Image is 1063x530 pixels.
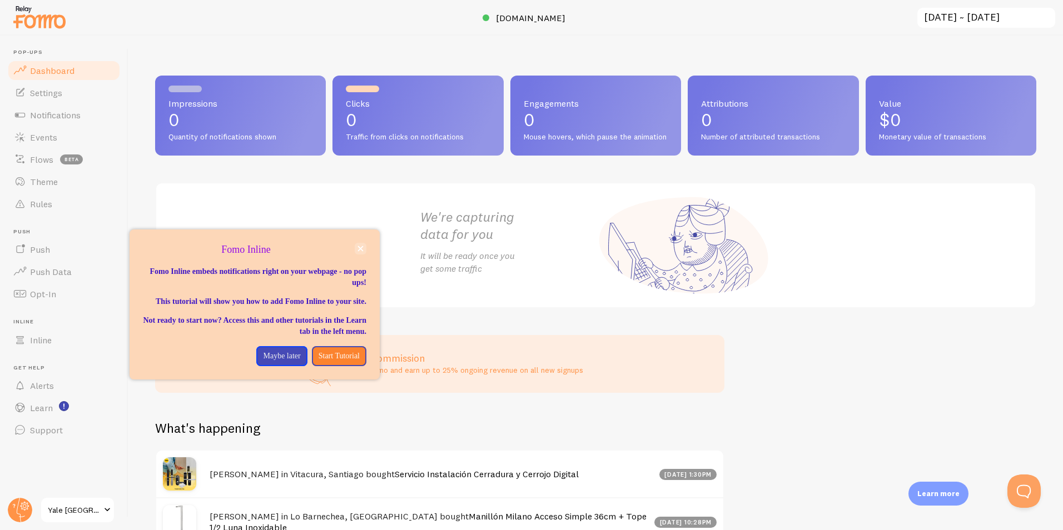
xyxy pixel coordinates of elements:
[30,198,52,209] span: Rules
[30,380,54,391] span: Alerts
[1007,474,1041,508] iframe: Help Scout Beacon - Open
[879,132,1023,142] span: Monetary value of transactions
[7,283,121,305] a: Opt-In
[7,329,121,351] a: Inline
[347,364,583,376] p: Share Fomo and earn up to 25% ongoing revenue on all new signups
[30,176,58,187] span: Theme
[59,401,69,411] svg: <p>Watch New Feature Tutorials!</p>
[13,364,121,372] span: Get Help
[60,154,83,164] span: beta
[7,126,121,148] a: Events
[524,132,668,142] span: Mouse hovers, which pause the animation
[30,334,52,346] span: Inline
[7,104,121,126] a: Notifications
[155,419,260,437] h2: What's happening
[7,238,121,261] a: Push
[346,99,490,108] span: Clicks
[30,244,50,255] span: Push
[7,82,121,104] a: Settings
[143,243,366,257] p: Fomo Inline
[30,154,53,165] span: Flows
[524,99,668,108] span: Engagements
[917,488,960,499] p: Learn more
[143,296,366,307] p: This tutorial will show you how to add Fomo Inline to your site.
[701,132,845,142] span: Number of attributed transactions
[701,99,845,108] span: Attributions
[420,208,596,243] h2: We're capturing data for you
[7,419,121,441] a: Support
[40,497,115,523] a: Yale [GEOGRAPHIC_DATA]: Líderes en Cerraduras Digitales
[263,351,300,362] p: Maybe later
[701,111,845,129] p: 0
[319,351,360,362] p: Start Tutorial
[30,109,81,121] span: Notifications
[256,346,307,366] button: Maybe later
[420,249,596,275] p: It will be ready once you get some traffic
[524,111,668,129] p: 0
[7,193,121,215] a: Rules
[654,517,717,528] div: [DATE] 10:28pm
[168,111,312,129] p: 0
[48,503,101,517] span: Yale [GEOGRAPHIC_DATA]: Líderes en Cerraduras Digitales
[13,228,121,236] span: Push
[7,59,121,82] a: Dashboard
[347,352,583,364] h3: Earn commission
[7,148,121,171] a: Flows beta
[312,346,366,366] button: Start Tutorial
[210,468,653,480] h4: [PERSON_NAME] in Vitacura, Santiago bought
[30,402,53,413] span: Learn
[13,318,121,326] span: Inline
[30,87,62,98] span: Settings
[395,468,579,479] a: Servicio Instalación Cerradura y Cerrojo Digital
[7,397,121,419] a: Learn
[168,99,312,108] span: Impressions
[7,261,121,283] a: Push Data
[13,49,121,56] span: Pop-ups
[355,243,366,254] button: close,
[30,65,74,76] span: Dashboard
[30,288,56,299] span: Opt-In
[659,469,717,480] div: [DATE] 1:30pm
[30,132,57,143] span: Events
[879,99,1023,108] span: Value
[168,132,312,142] span: Quantity of notifications shown
[30,424,63,436] span: Support
[346,111,490,129] p: 0
[143,315,366,337] p: Not ready to start now? Access this and other tutorials in the Learn tab in the left menu.
[7,171,121,193] a: Theme
[7,374,121,397] a: Alerts
[879,109,901,131] span: $0
[12,3,67,31] img: fomo-relay-logo-orange.svg
[130,229,380,379] div: Fomo Inline
[346,132,490,142] span: Traffic from clicks on notifications
[30,266,72,277] span: Push Data
[143,266,366,288] p: Fomo Inline embeds notifications right on your webpage - no pop ups!
[908,482,968,506] div: Learn more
